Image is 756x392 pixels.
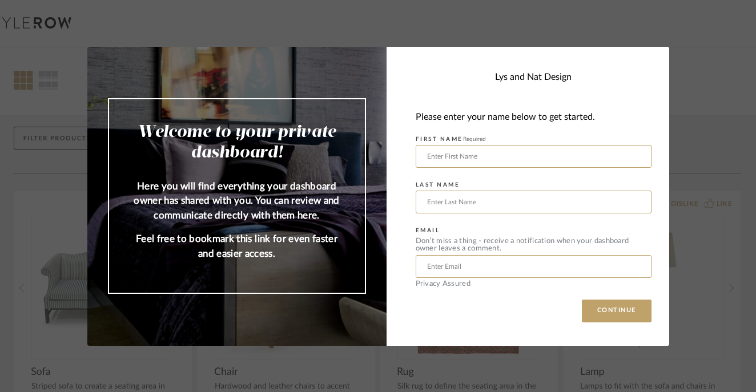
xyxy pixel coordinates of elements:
[416,227,440,234] label: EMAIL
[416,110,652,125] div: Please enter your name below to get started.
[416,181,460,188] label: LAST NAME
[582,300,652,322] button: CONTINUE
[416,145,652,168] input: Enter First Name
[495,70,572,84] div: Lys and Nat Design
[132,179,342,223] p: Here you will find everything your dashboard owner has shared with you. You can review and commun...
[416,237,652,252] div: Don’t miss a thing - receive a notification when your dashboard owner leaves a comment.
[416,136,486,143] label: FIRST NAME
[416,191,652,213] input: Enter Last Name
[416,255,652,278] input: Enter Email
[463,136,486,142] span: Required
[132,232,342,261] p: Feel free to bookmark this link for even faster and easier access.
[416,280,652,288] div: Privacy Assured
[132,122,342,163] h2: Welcome to your private dashboard!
